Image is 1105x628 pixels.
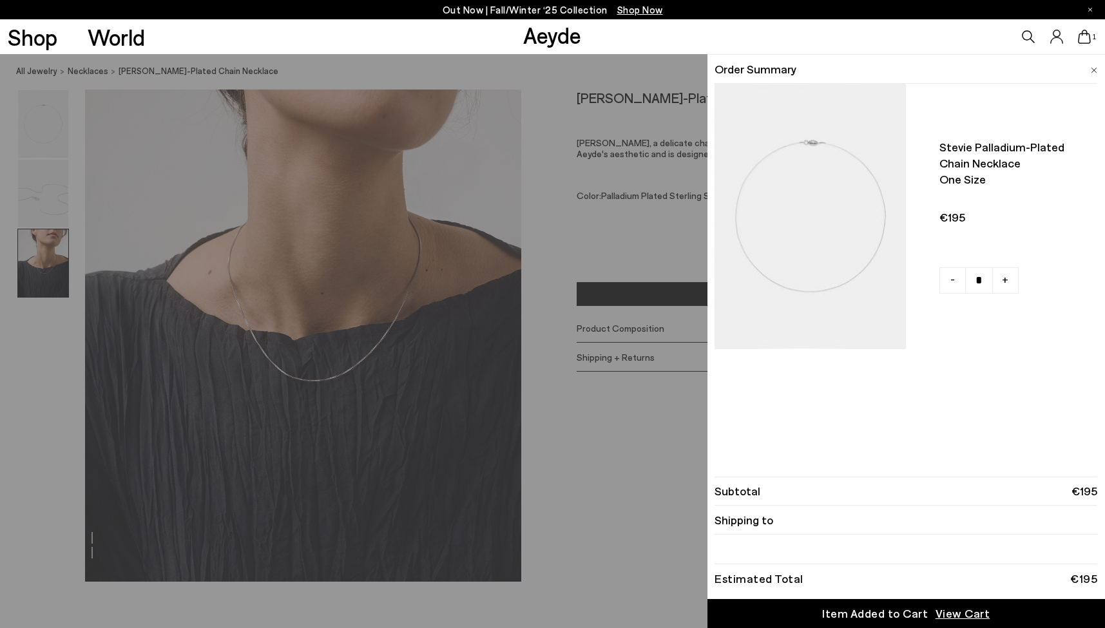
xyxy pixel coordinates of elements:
[950,271,955,288] span: -
[715,61,796,77] span: Order Summary
[939,209,1090,225] span: €195
[715,512,773,528] span: Shipping to
[1071,483,1097,499] span: €195
[715,574,803,583] div: Estimated Total
[1078,30,1091,44] a: 1
[1002,271,1008,288] span: +
[1091,33,1097,41] span: 1
[936,605,990,622] span: View Cart
[715,84,906,349] img: AEYDE-STEVIE-STERLING-SILVER-PALLADIUM-1_544c3f12-cc00-4743-ae27-23e985196350_900x.jpg
[88,26,145,48] a: World
[822,605,928,622] div: Item Added to Cart
[715,477,1097,506] li: Subtotal
[443,2,663,18] p: Out Now | Fall/Winter ‘25 Collection
[707,599,1105,628] a: Item Added to Cart View Cart
[939,267,966,294] a: -
[617,4,663,15] span: Navigate to /collections/new-in
[992,267,1019,294] a: +
[1070,574,1097,583] div: €195
[939,139,1090,171] span: Stevie palladium-plated chain necklace
[523,21,581,48] a: Aeyde
[939,171,1090,187] span: One Size
[8,26,57,48] a: Shop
